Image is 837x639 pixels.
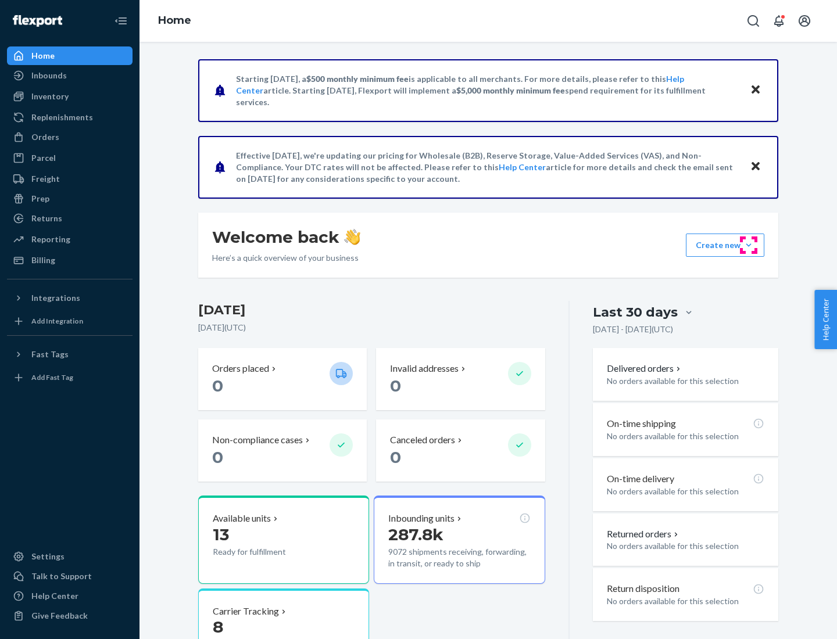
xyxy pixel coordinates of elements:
[607,362,683,375] button: Delivered orders
[31,173,60,185] div: Freight
[593,324,673,335] p: [DATE] - [DATE] ( UTC )
[7,66,133,85] a: Inbounds
[7,345,133,364] button: Fast Tags
[236,150,739,185] p: Effective [DATE], we're updating our pricing for Wholesale (B2B), Reserve Storage, Value-Added Se...
[7,87,133,106] a: Inventory
[31,50,55,62] div: Home
[607,472,674,486] p: On-time delivery
[376,348,545,410] button: Invalid addresses 0
[499,162,546,172] a: Help Center
[376,419,545,482] button: Canceled orders 0
[31,152,56,164] div: Parcel
[390,376,401,396] span: 0
[31,349,69,360] div: Fast Tags
[390,433,455,447] p: Canceled orders
[31,70,67,81] div: Inbounds
[198,419,367,482] button: Non-compliance cases 0
[7,289,133,307] button: Integrations
[31,112,93,123] div: Replenishments
[607,417,676,430] p: On-time shipping
[212,433,303,447] p: Non-compliance cases
[7,108,133,127] a: Replenishments
[213,512,271,525] p: Available units
[748,159,763,175] button: Close
[748,82,763,99] button: Close
[31,193,49,204] div: Prep
[607,527,681,541] button: Returned orders
[388,525,443,544] span: 287.8k
[456,85,565,95] span: $5,000 monthly minimum fee
[149,4,201,38] ol: breadcrumbs
[31,234,70,245] div: Reporting
[7,46,133,65] a: Home
[7,312,133,331] a: Add Integration
[686,234,764,257] button: Create new
[212,227,360,247] h1: Welcome back
[7,149,133,167] a: Parcel
[306,74,409,84] span: $500 monthly minimum fee
[31,570,92,582] div: Talk to Support
[31,91,69,102] div: Inventory
[212,447,223,467] span: 0
[158,14,191,27] a: Home
[607,375,764,387] p: No orders available for this selection
[388,546,530,569] p: 9072 shipments receiving, forwarding, in transit, or ready to ship
[13,15,62,27] img: Flexport logo
[767,9,791,33] button: Open notifications
[7,170,133,188] a: Freight
[390,447,401,467] span: 0
[814,290,837,349] button: Help Center
[607,595,764,607] p: No orders available for this selection
[607,430,764,442] p: No orders available for this selection
[388,512,455,525] p: Inbounding units
[7,128,133,146] a: Orders
[793,9,816,33] button: Open account menu
[31,254,55,266] div: Billing
[7,251,133,270] a: Billing
[593,303,678,321] div: Last 30 days
[213,546,320,558] p: Ready for fulfillment
[7,189,133,208] a: Prep
[198,348,367,410] button: Orders placed 0
[7,547,133,566] a: Settings
[31,372,73,382] div: Add Fast Tag
[607,582,679,595] p: Return disposition
[374,496,545,584] button: Inbounding units287.8k9072 shipments receiving, forwarding, in transit, or ready to ship
[390,362,459,375] p: Invalid addresses
[213,525,229,544] span: 13
[109,9,133,33] button: Close Navigation
[31,292,80,304] div: Integrations
[742,9,765,33] button: Open Search Box
[31,610,88,622] div: Give Feedback
[198,322,545,333] p: [DATE] ( UTC )
[607,486,764,497] p: No orders available for this selection
[213,605,279,618] p: Carrier Tracking
[212,252,360,264] p: Here’s a quick overview of your business
[236,73,739,108] p: Starting [DATE], a is applicable to all merchants. For more details, please refer to this article...
[607,540,764,552] p: No orders available for this selection
[213,617,223,637] span: 8
[7,587,133,605] a: Help Center
[7,368,133,387] a: Add Fast Tag
[31,213,62,224] div: Returns
[7,230,133,249] a: Reporting
[344,229,360,245] img: hand-wave emoji
[212,376,223,396] span: 0
[7,567,133,586] a: Talk to Support
[31,590,78,602] div: Help Center
[7,209,133,228] a: Returns
[7,606,133,625] button: Give Feedback
[212,362,269,375] p: Orders placed
[31,131,59,143] div: Orders
[198,496,369,584] button: Available units13Ready for fulfillment
[198,301,545,319] h3: [DATE]
[31,316,83,326] div: Add Integration
[31,551,65,562] div: Settings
